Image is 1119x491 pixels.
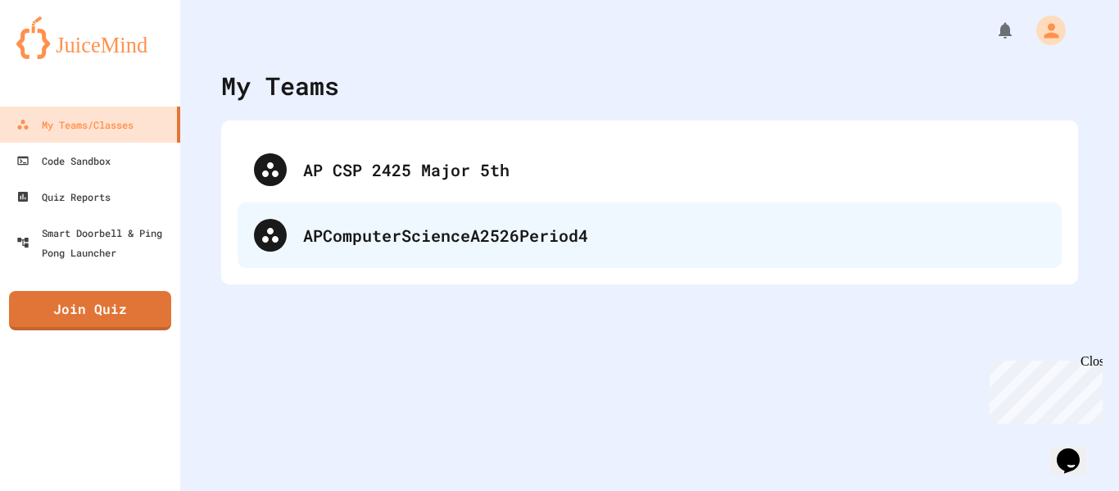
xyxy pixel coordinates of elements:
[303,157,1045,182] div: AP CSP 2425 Major 5th
[1019,11,1070,49] div: My Account
[7,7,113,104] div: Chat with us now!Close
[16,115,134,134] div: My Teams/Classes
[16,16,164,59] img: logo-orange.svg
[221,67,339,104] div: My Teams
[16,223,174,262] div: Smart Doorbell & Ping Pong Launcher
[238,202,1062,268] div: APComputerScienceA2526Period4
[16,151,111,170] div: Code Sandbox
[983,354,1103,424] iframe: chat widget
[1050,425,1103,475] iframe: chat widget
[303,223,1045,248] div: APComputerScienceA2526Period4
[9,291,171,330] a: Join Quiz
[965,16,1019,44] div: My Notifications
[238,137,1062,202] div: AP CSP 2425 Major 5th
[16,187,111,207] div: Quiz Reports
